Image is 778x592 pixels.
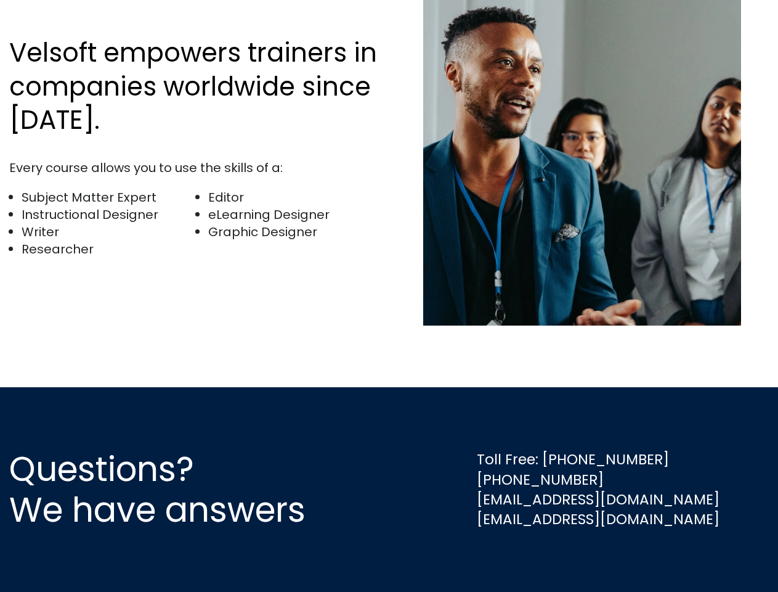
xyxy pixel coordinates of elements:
li: Researcher [22,240,196,258]
li: Instructional Designer [22,206,196,223]
h2: Velsoft empowers trainers in companies worldwide since [DATE]. [9,36,383,138]
li: Writer [22,223,196,240]
li: Graphic Designer [208,223,383,240]
div: Every course allows you to use the skills of a: [9,159,383,176]
li: Editor [208,189,383,206]
h2: Questions? We have answers [9,449,350,530]
li: Subject Matter Expert [22,189,196,206]
div: Toll Free: [PHONE_NUMBER] [PHONE_NUMBER] [EMAIL_ADDRESS][DOMAIN_NAME] [EMAIL_ADDRESS][DOMAIN_NAME] [477,450,719,529]
li: eLearning Designer [208,206,383,223]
